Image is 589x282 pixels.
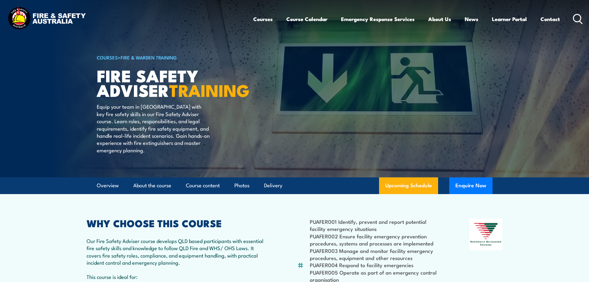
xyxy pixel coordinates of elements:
[540,11,560,27] a: Contact
[465,11,478,27] a: News
[379,177,438,194] a: Upcoming Schedule
[310,261,439,268] li: PUAFER004 Respond to facility emergencies
[341,11,415,27] a: Emergency Response Services
[97,103,210,154] p: Equip your team in [GEOGRAPHIC_DATA] with key fire safety skills in our Fire Safety Adviser cours...
[286,11,327,27] a: Course Calendar
[264,177,282,194] a: Delivery
[469,219,503,250] img: Nationally Recognised Training logo.
[310,218,439,232] li: PUAFER001 Identify, prevent and report potential facility emergency situations
[310,232,439,247] li: PUAFER002 Ensure facility emergency prevention procedures, systems and processes are implemented
[97,68,250,97] h1: FIRE SAFETY ADVISER
[169,77,250,102] strong: TRAINING
[186,177,220,194] a: Course content
[133,177,171,194] a: About the course
[310,247,439,262] li: PUAFER003 Manage and monitor facility emergency procedures, equipment and other resources
[234,177,250,194] a: Photos
[97,54,118,61] a: COURSES
[428,11,451,27] a: About Us
[87,219,267,227] h2: WHY CHOOSE THIS COURSE
[97,54,250,61] h6: >
[97,177,119,194] a: Overview
[121,54,177,61] a: Fire & Warden Training
[492,11,527,27] a: Learner Portal
[87,273,267,280] p: This course is ideal for:
[449,177,493,194] button: Enquire Now
[253,11,273,27] a: Courses
[87,237,267,266] p: Our Fire Safety Adviser course develops QLD based participants with essential fire safety skills ...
